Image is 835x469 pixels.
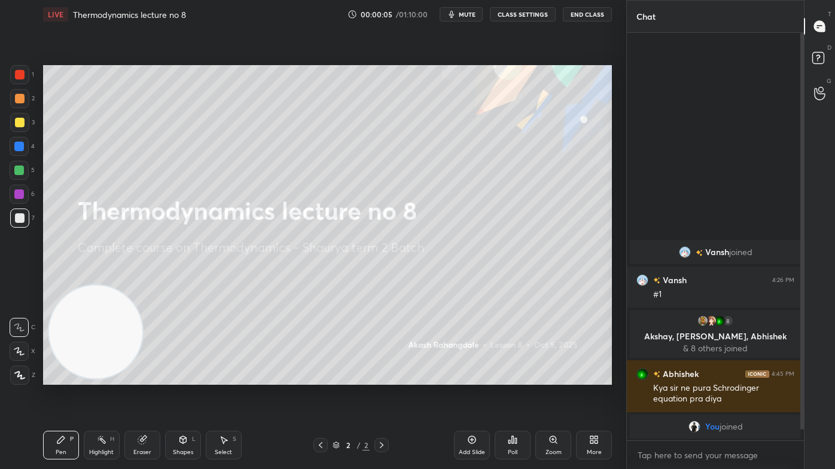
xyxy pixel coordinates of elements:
[10,161,35,180] div: 5
[10,185,35,204] div: 6
[660,274,687,286] h6: Vansh
[10,318,35,337] div: C
[828,10,831,19] p: T
[440,7,483,22] button: mute
[43,7,68,22] div: LIVE
[10,137,35,156] div: 4
[362,440,370,450] div: 2
[10,209,35,228] div: 7
[459,10,476,19] span: mute
[653,289,794,301] div: #1
[110,436,114,442] div: H
[679,246,691,258] img: 1aada07e58a342c68ab3e05b4550dc01.jpg
[10,113,35,132] div: 3
[722,315,734,327] div: 8
[508,449,517,455] div: Poll
[459,449,485,455] div: Add Slide
[772,277,794,284] div: 4:26 PM
[714,315,726,327] img: dfe72f3df63645ad9f917460a6b05950.jpg
[660,367,699,380] h6: Abhishek
[636,368,648,380] img: dfe72f3df63645ad9f917460a6b05950.jpg
[636,274,648,286] img: 1aada07e58a342c68ab3e05b4550dc01.jpg
[10,89,35,108] div: 2
[696,250,703,256] img: no-rating-badge.077c3623.svg
[720,422,743,431] span: joined
[192,436,196,442] div: L
[10,65,34,84] div: 1
[653,382,794,405] div: Kya sir ne pura Schrodinger equation pra diya
[10,366,35,385] div: Z
[587,449,602,455] div: More
[173,449,193,455] div: Shapes
[73,9,186,20] h4: Thermodynamics lecture no 8
[729,247,752,257] span: joined
[827,43,831,52] p: D
[490,7,556,22] button: CLASS SETTINGS
[772,370,794,378] div: 4:45 PM
[745,370,769,378] img: iconic-dark.1390631f.png
[563,7,612,22] button: End Class
[70,436,74,442] div: P
[637,332,794,341] p: Akshay, [PERSON_NAME], Abhishek
[653,277,660,284] img: no-rating-badge.077c3623.svg
[705,422,720,431] span: You
[705,315,717,327] img: 5914471885c744cb861c33921a45e13a.jpg
[10,342,35,361] div: X
[342,442,354,449] div: 2
[233,436,236,442] div: S
[705,247,729,257] span: Vansh
[356,442,360,449] div: /
[688,421,700,433] img: 8f727a4dc88941a88946b79831ce2c15.jpg
[697,315,709,327] img: 3
[133,449,151,455] div: Eraser
[637,344,794,353] p: & 8 others joined
[653,371,660,378] img: no-rating-badge.077c3623.svg
[827,76,831,85] p: G
[627,238,804,441] div: grid
[546,449,562,455] div: Zoom
[56,449,66,455] div: Pen
[215,449,232,455] div: Select
[89,449,114,455] div: Highlight
[627,1,665,32] p: Chat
